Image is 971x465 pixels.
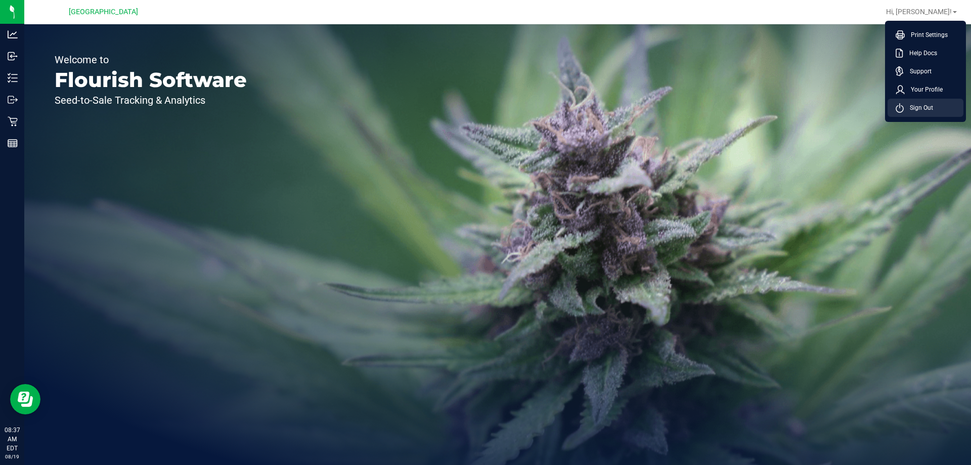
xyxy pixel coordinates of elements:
span: Print Settings [905,30,948,40]
inline-svg: Outbound [8,95,18,105]
a: Help Docs [896,48,959,58]
p: Flourish Software [55,70,247,90]
inline-svg: Retail [8,116,18,126]
span: Help Docs [903,48,937,58]
a: Support [896,66,959,76]
span: Sign Out [904,103,933,113]
inline-svg: Inbound [8,51,18,61]
span: [GEOGRAPHIC_DATA] [69,8,138,16]
inline-svg: Reports [8,138,18,148]
p: 08:37 AM EDT [5,426,20,453]
li: Sign Out [888,99,963,117]
p: Seed-to-Sale Tracking & Analytics [55,95,247,105]
p: 08/19 [5,453,20,460]
p: Welcome to [55,55,247,65]
inline-svg: Analytics [8,29,18,39]
iframe: Resource center [10,384,40,414]
span: Support [904,66,932,76]
span: Hi, [PERSON_NAME]! [886,8,952,16]
inline-svg: Inventory [8,73,18,83]
span: Your Profile [905,84,943,95]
